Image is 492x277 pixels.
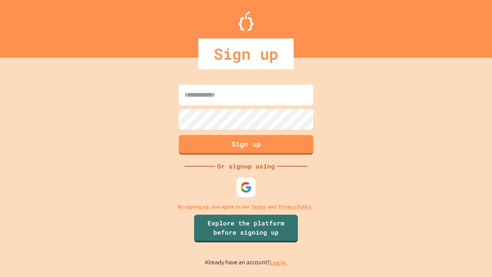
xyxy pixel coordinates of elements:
[240,182,252,193] img: google-icon.svg
[270,259,288,267] a: Log in.
[179,135,313,155] button: Sign up
[178,203,315,211] p: By signing up, you agree to our and .
[238,12,254,31] img: Logo.svg
[215,162,277,171] div: Or signup using
[205,258,288,267] p: Already have an account?
[251,203,266,211] a: Terms
[194,215,298,242] a: Explore the platform before signing up
[278,203,311,211] a: Privacy Policy
[198,38,294,69] div: Sign up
